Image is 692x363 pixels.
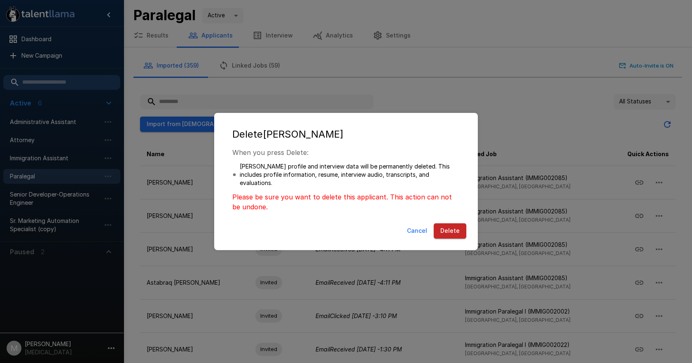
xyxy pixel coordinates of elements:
button: Delete [434,223,466,239]
h2: Delete [PERSON_NAME] [222,121,470,148]
p: When you press Delete: [232,148,460,157]
button: Cancel [404,223,430,239]
p: Please be sure you want to delete this applicant. This action can not be undone. [232,192,460,212]
p: [PERSON_NAME] profile and interview data will be permanently deleted. This includes profile infor... [240,162,460,187]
